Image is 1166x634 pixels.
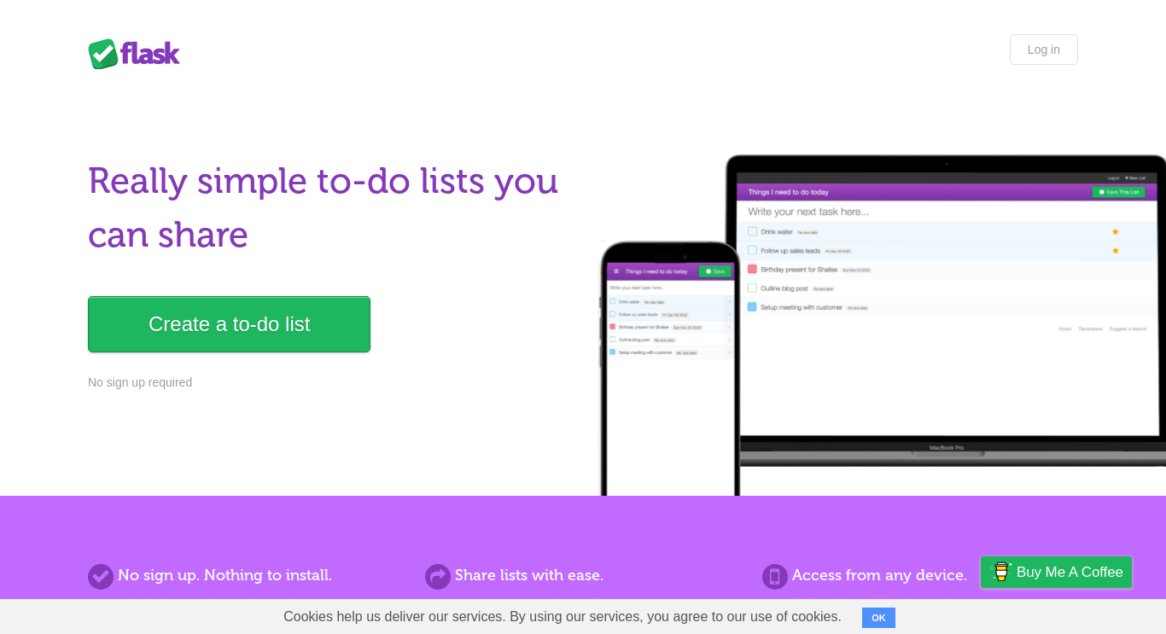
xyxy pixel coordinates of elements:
[862,608,895,628] button: OK
[88,564,404,587] h2: No sign up. Nothing to install.
[88,374,573,392] p: No sign up required
[1017,557,1123,587] span: Buy me a coffee
[1010,34,1078,65] a: Log in
[981,556,1132,588] a: Buy me a coffee
[88,154,573,262] h1: Really simple to-do lists you can share
[88,38,190,69] div: Flask Lists
[88,296,370,352] a: Create a to-do list
[266,600,859,634] span: Cookies help us deliver our services. By using our services, you agree to our use of cookies.
[425,564,741,587] h2: Share lists with ease.
[989,557,1012,586] img: Buy me a coffee
[762,564,1078,587] h2: Access from any device.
